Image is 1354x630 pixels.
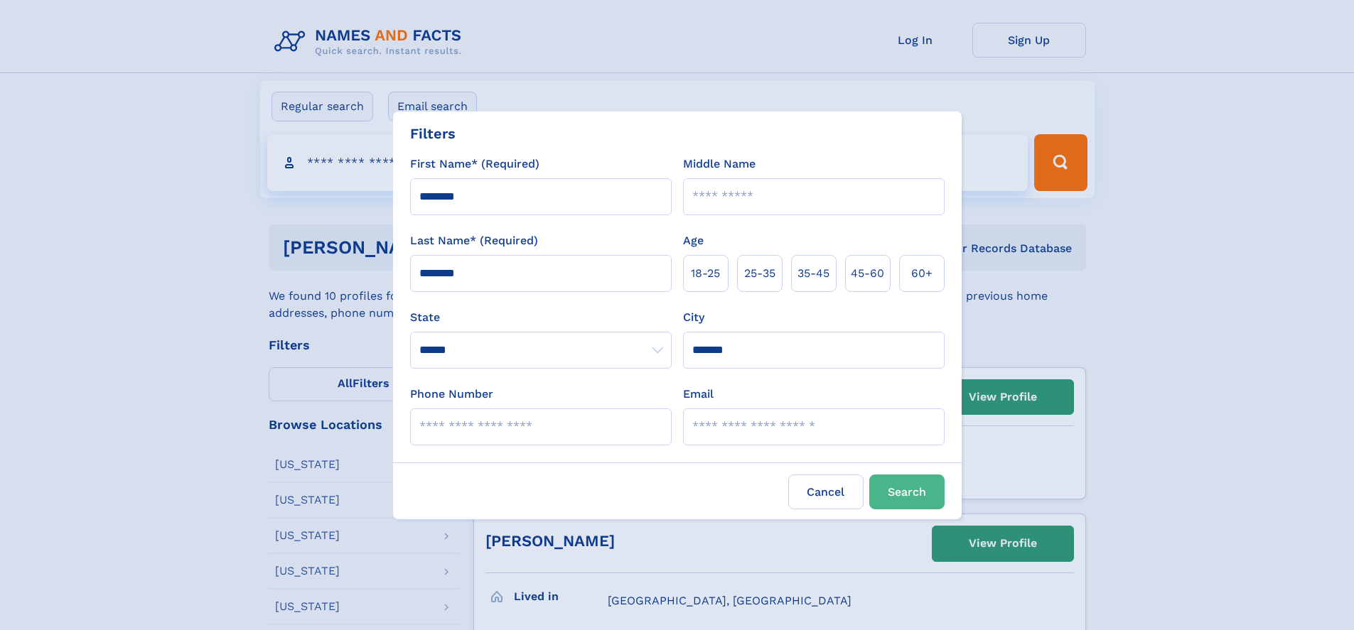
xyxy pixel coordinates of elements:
span: 35‑45 [797,265,829,282]
label: City [683,309,704,326]
span: 25‑35 [744,265,775,282]
label: Last Name* (Required) [410,232,538,249]
label: Middle Name [683,156,756,173]
button: Search [869,474,945,509]
span: 60+ [911,265,933,282]
label: Email [683,386,714,403]
label: Age [683,232,704,249]
label: Cancel [788,474,864,509]
span: 45‑60 [851,265,884,282]
label: First Name* (Required) [410,156,539,173]
div: Filters [410,123,456,144]
label: Phone Number [410,386,493,403]
label: State [410,309,672,326]
span: 18‑25 [691,265,720,282]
